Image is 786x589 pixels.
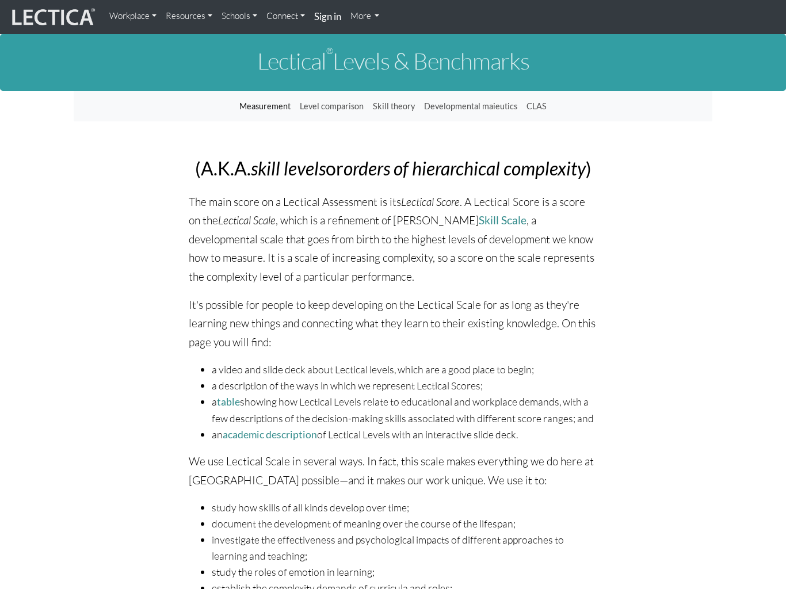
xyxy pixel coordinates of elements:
[189,193,597,286] p: The main score on a Lectical Assessment is its . A Lectical Score is a score on the , which is a ...
[314,10,341,22] strong: Sign in
[479,213,526,227] a: Skill Scale
[105,5,161,28] a: Workplace
[212,564,597,580] li: study the roles of emotion in learning;
[189,158,597,178] h2: (A.K.A. or )
[346,5,384,28] a: More
[223,429,317,441] a: academic description
[262,5,310,28] a: Connect
[212,361,597,377] li: a video and slide deck about Lectical levels, which are a good place to begin;
[217,5,262,28] a: Schools
[74,48,712,74] h1: Lectical Levels & Benchmarks
[368,95,419,117] a: Skill theory
[251,157,326,179] i: skill levels
[419,95,522,117] a: Developmental maieutics
[401,195,460,209] i: Lectical Score
[161,5,217,28] a: Resources
[344,157,586,179] i: orders of hierarchical complexity
[212,393,597,426] li: a showing how Lectical Levels relate to educational and workplace demands, with a few description...
[295,95,368,117] a: Level comparison
[212,499,597,515] li: study how skills of all kinds develop over time;
[218,213,276,227] i: Lectical Scale
[522,95,551,117] a: CLAS
[212,377,597,393] li: a description of the ways in which we represent Lectical Scores;
[326,45,333,56] sup: ®
[9,6,96,28] img: lecticalive
[217,396,240,408] a: table
[310,5,346,29] a: Sign in
[235,95,295,117] a: Measurement
[189,452,597,489] p: We use Lectical Scale in several ways. In fact, this scale makes everything we do here at [GEOGRA...
[212,531,597,564] li: investigate the effectiveness and psychological impacts of different approaches to learning and t...
[189,296,597,352] p: It's possible for people to keep developing on the Lectical Scale for as long as they're learning...
[212,515,597,531] li: document the development of meaning over the course of the lifespan;
[212,426,597,443] li: an of Lectical Levels with an interactive slide deck.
